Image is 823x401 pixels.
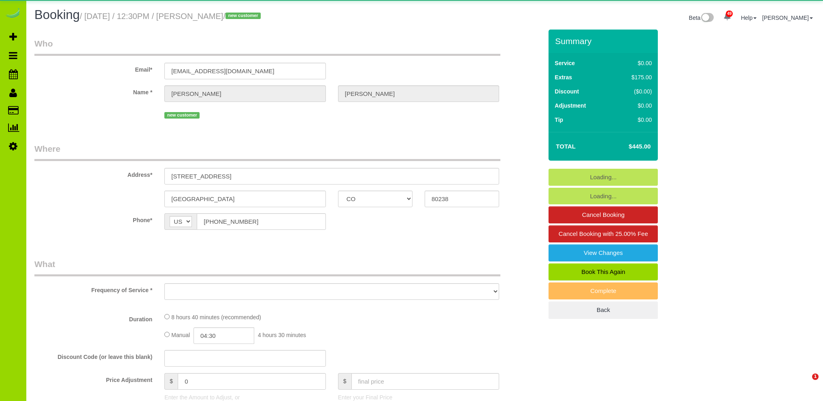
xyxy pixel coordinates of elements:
[28,373,158,384] label: Price Adjustment
[338,373,351,390] span: $
[5,8,21,19] img: Automaid Logo
[700,13,714,23] img: New interface
[34,38,500,56] legend: Who
[555,116,563,124] label: Tip
[164,85,325,102] input: First Name*
[34,258,500,276] legend: What
[164,373,178,390] span: $
[689,15,714,21] a: Beta
[555,59,575,67] label: Service
[171,332,190,338] span: Manual
[555,87,579,95] label: Discount
[28,63,158,74] label: Email*
[171,314,261,320] span: 8 hours 40 minutes (recommended)
[762,15,813,21] a: [PERSON_NAME]
[719,8,735,26] a: 49
[425,191,499,207] input: Zip Code*
[615,116,652,124] div: $0.00
[28,312,158,323] label: Duration
[604,143,651,150] h4: $445.00
[615,87,652,95] div: ($0.00)
[197,213,325,230] input: Phone*
[549,244,658,261] a: View Changes
[338,85,499,102] input: Last Name*
[80,12,263,21] small: / [DATE] / 12:30PM / [PERSON_NAME]
[225,13,261,19] span: new customer
[351,373,500,390] input: final price
[726,11,733,17] span: 49
[164,191,325,207] input: City*
[555,73,572,81] label: Extras
[164,63,325,79] input: Email*
[28,85,158,96] label: Name *
[164,112,200,119] span: new customer
[615,73,652,81] div: $175.00
[28,350,158,361] label: Discount Code (or leave this blank)
[28,168,158,179] label: Address*
[549,225,658,242] a: Cancel Booking with 25.00% Fee
[559,230,648,237] span: Cancel Booking with 25.00% Fee
[28,283,158,294] label: Frequency of Service *
[34,143,500,161] legend: Where
[615,59,652,67] div: $0.00
[34,8,80,22] span: Booking
[549,301,658,318] a: Back
[549,206,658,223] a: Cancel Booking
[556,143,576,150] strong: Total
[258,332,306,338] span: 4 hours 30 minutes
[795,373,815,393] iframe: Intercom live chat
[812,373,819,380] span: 1
[741,15,757,21] a: Help
[615,102,652,110] div: $0.00
[555,102,586,110] label: Adjustment
[549,263,658,280] a: Book This Again
[223,12,263,21] span: /
[555,36,654,46] h3: Summary
[28,213,158,224] label: Phone*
